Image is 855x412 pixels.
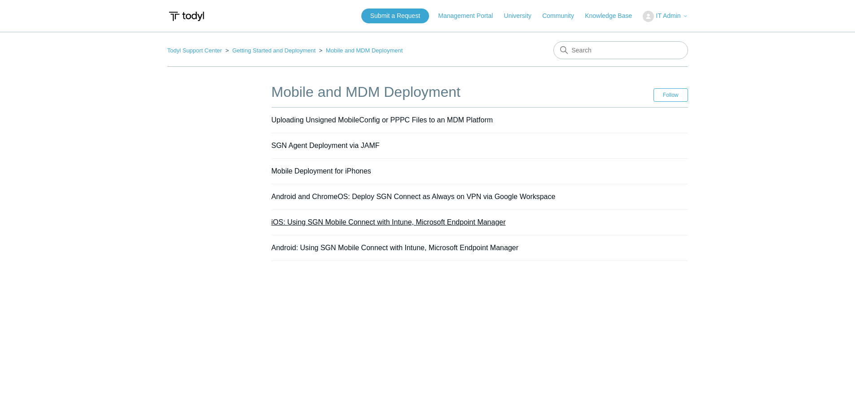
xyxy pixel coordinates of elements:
[317,47,403,54] li: Mobile and MDM Deployment
[272,116,493,124] a: Uploading Unsigned MobileConfig or PPPC Files to an MDM Platform
[326,47,403,54] a: Mobile and MDM Deployment
[272,81,653,103] h1: Mobile and MDM Deployment
[167,8,206,25] img: Todyl Support Center Help Center home page
[167,47,222,54] a: Todyl Support Center
[504,11,540,21] a: University
[653,88,688,102] button: Follow Section
[224,47,317,54] li: Getting Started and Deployment
[272,142,380,149] a: SGN Agent Deployment via JAMF
[643,11,688,22] button: IT Admin
[272,167,371,175] a: Mobile Deployment for iPhones
[361,9,429,23] a: Submit a Request
[232,47,316,54] a: Getting Started and Deployment
[167,47,224,54] li: Todyl Support Center
[542,11,583,21] a: Community
[272,244,519,252] a: Android: Using SGN Mobile Connect with Intune, Microsoft Endpoint Manager
[585,11,641,21] a: Knowledge Base
[438,11,502,21] a: Management Portal
[272,193,556,200] a: Android and ChromeOS: Deploy SGN Connect as Always on VPN via Google Workspace
[553,41,688,59] input: Search
[272,218,506,226] a: iOS: Using SGN Mobile Connect with Intune, Microsoft Endpoint Manager
[656,12,681,19] span: IT Admin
